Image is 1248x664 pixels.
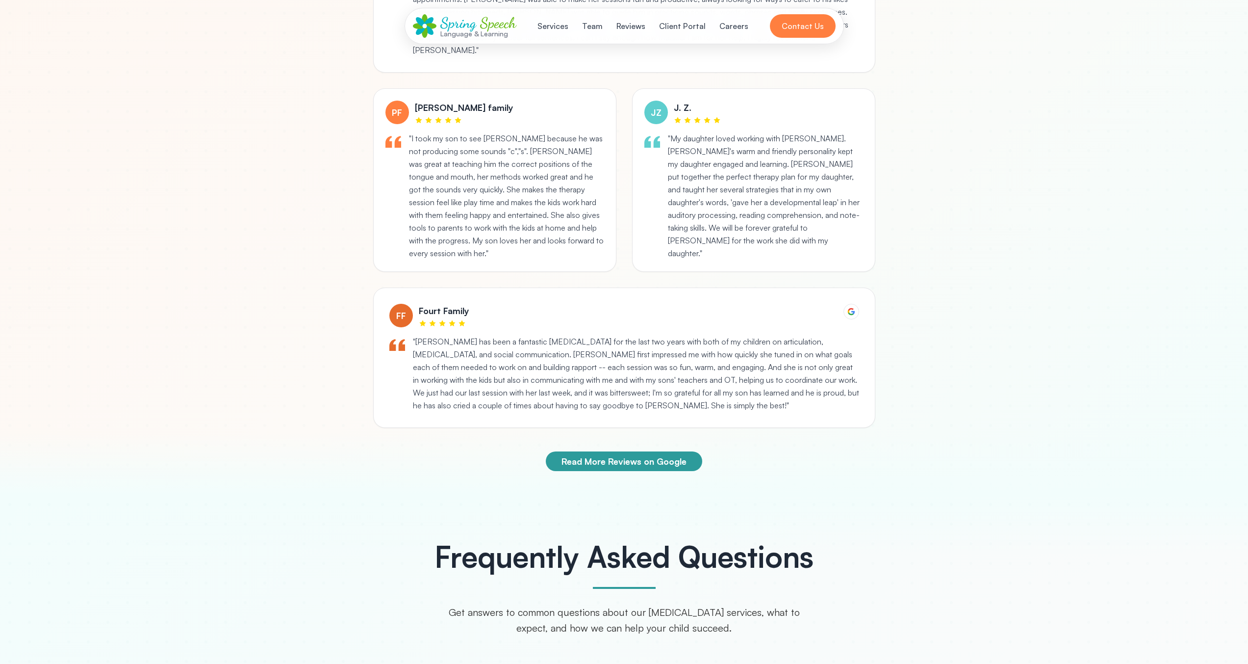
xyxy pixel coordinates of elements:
span: Spring [440,14,476,31]
button: Contact Us [770,14,836,38]
span: Get answers to common questions about our [MEDICAL_DATA] services, what to expect, and how we can... [449,606,800,635]
span: "[PERSON_NAME] has been a fantastic [MEDICAL_DATA] for the last two years with both of my childre... [413,335,859,412]
div: [PERSON_NAME] family [415,101,513,114]
span: "I took my son to see [PERSON_NAME] because he was not producing some sounds "c","s". [PERSON_NAM... [409,132,604,260]
button: Read More Reviews on Google [546,452,702,471]
span: "My daughter loved working with [PERSON_NAME]. [PERSON_NAME]'s warm and friendly personality kept... [668,132,863,260]
div: J. Z. [674,101,723,114]
button: Team [576,16,609,36]
button: Services [532,16,574,36]
div: Language & Learning [440,30,516,37]
div: Fourt Family [419,304,469,318]
button: Client Portal [653,16,712,36]
div: PF [385,101,409,124]
div: JZ [644,101,668,124]
button: Reviews [611,16,651,36]
div: FF [389,304,413,327]
span: Speech [480,14,516,31]
h2: Frequently Asked Questions [389,542,860,571]
button: Careers [713,16,754,36]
